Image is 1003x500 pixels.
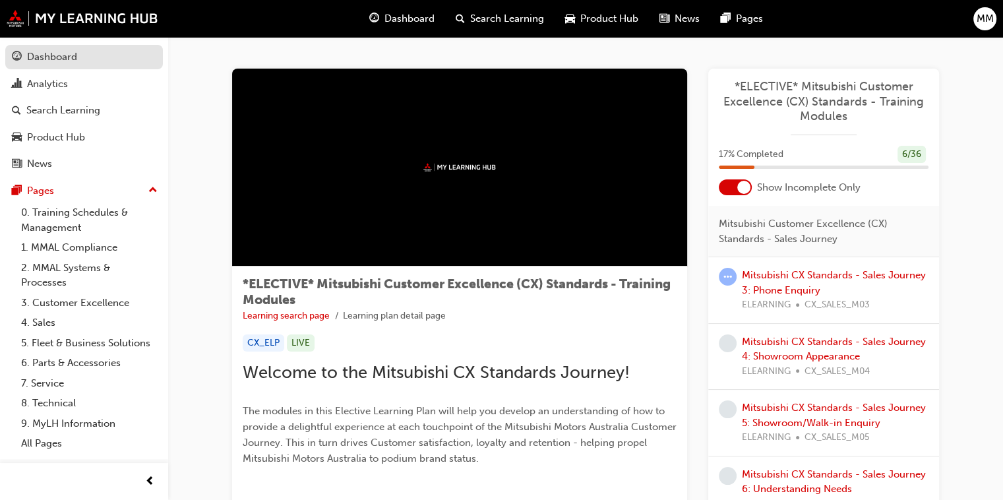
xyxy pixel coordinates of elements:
[805,364,870,379] span: CX_SALES_M04
[5,72,163,96] a: Analytics
[16,333,163,354] a: 5. Fleet & Business Solutions
[742,336,926,363] a: Mitsubishi CX Standards - Sales Journey 4: Showroom Appearance
[16,313,163,333] a: 4. Sales
[742,402,926,429] a: Mitsubishi CX Standards - Sales Journey 5: Showroom/Walk-in Enquiry
[243,405,679,464] span: The modules in this Elective Learning Plan will help you develop an understanding of how to provi...
[805,430,870,445] span: CX_SALES_M05
[580,11,638,26] span: Product Hub
[719,216,918,246] span: Mitsubishi Customer Excellence (CX) Standards - Sales Journey
[16,237,163,258] a: 1. MMAL Compliance
[16,353,163,373] a: 6. Parts & Accessories
[148,182,158,199] span: up-icon
[5,45,163,69] a: Dashboard
[675,11,700,26] span: News
[973,7,996,30] button: MM
[27,183,54,199] div: Pages
[5,42,163,179] button: DashboardAnalyticsSearch LearningProduct HubNews
[721,11,731,27] span: pages-icon
[359,5,445,32] a: guage-iconDashboard
[470,11,544,26] span: Search Learning
[456,11,465,27] span: search-icon
[719,467,737,485] span: learningRecordVerb_NONE-icon
[27,156,52,172] div: News
[445,5,555,32] a: search-iconSearch Learning
[243,310,330,321] a: Learning search page
[369,11,379,27] span: guage-icon
[384,11,435,26] span: Dashboard
[565,11,575,27] span: car-icon
[742,468,926,495] a: Mitsubishi CX Standards - Sales Journey 6: Understanding Needs
[145,474,155,490] span: prev-icon
[12,158,22,170] span: news-icon
[12,78,22,90] span: chart-icon
[649,5,710,32] a: news-iconNews
[27,130,85,145] div: Product Hub
[16,293,163,313] a: 3. Customer Excellence
[719,268,737,286] span: learningRecordVerb_ATTEMPT-icon
[805,297,870,313] span: CX_SALES_M03
[719,79,928,124] a: *ELECTIVE* Mitsubishi Customer Excellence (CX) Standards - Training Modules
[719,334,737,352] span: learningRecordVerb_NONE-icon
[16,433,163,454] a: All Pages
[26,103,100,118] div: Search Learning
[16,414,163,434] a: 9. MyLH Information
[5,98,163,123] a: Search Learning
[977,11,994,26] span: MM
[897,146,926,164] div: 6 / 36
[710,5,774,32] a: pages-iconPages
[7,10,158,27] img: mmal
[757,180,861,195] span: Show Incomplete Only
[719,147,783,162] span: 17 % Completed
[12,51,22,63] span: guage-icon
[16,393,163,414] a: 8. Technical
[243,334,284,352] div: CX_ELP
[243,276,671,307] span: *ELECTIVE* Mitsubishi Customer Excellence (CX) Standards - Training Modules
[719,400,737,418] span: learningRecordVerb_NONE-icon
[736,11,763,26] span: Pages
[287,334,315,352] div: LIVE
[659,11,669,27] span: news-icon
[343,309,446,324] li: Learning plan detail page
[12,132,22,144] span: car-icon
[5,125,163,150] a: Product Hub
[742,269,926,296] a: Mitsubishi CX Standards - Sales Journey 3: Phone Enquiry
[5,152,163,176] a: News
[742,297,791,313] span: ELEARNING
[16,258,163,293] a: 2. MMAL Systems & Processes
[5,179,163,203] button: Pages
[742,430,791,445] span: ELEARNING
[27,77,68,92] div: Analytics
[12,105,21,117] span: search-icon
[243,362,630,383] span: Welcome to the Mitsubishi CX Standards Journey!
[423,163,496,172] img: mmal
[555,5,649,32] a: car-iconProduct Hub
[16,373,163,394] a: 7. Service
[742,364,791,379] span: ELEARNING
[16,203,163,237] a: 0. Training Schedules & Management
[12,185,22,197] span: pages-icon
[27,49,77,65] div: Dashboard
